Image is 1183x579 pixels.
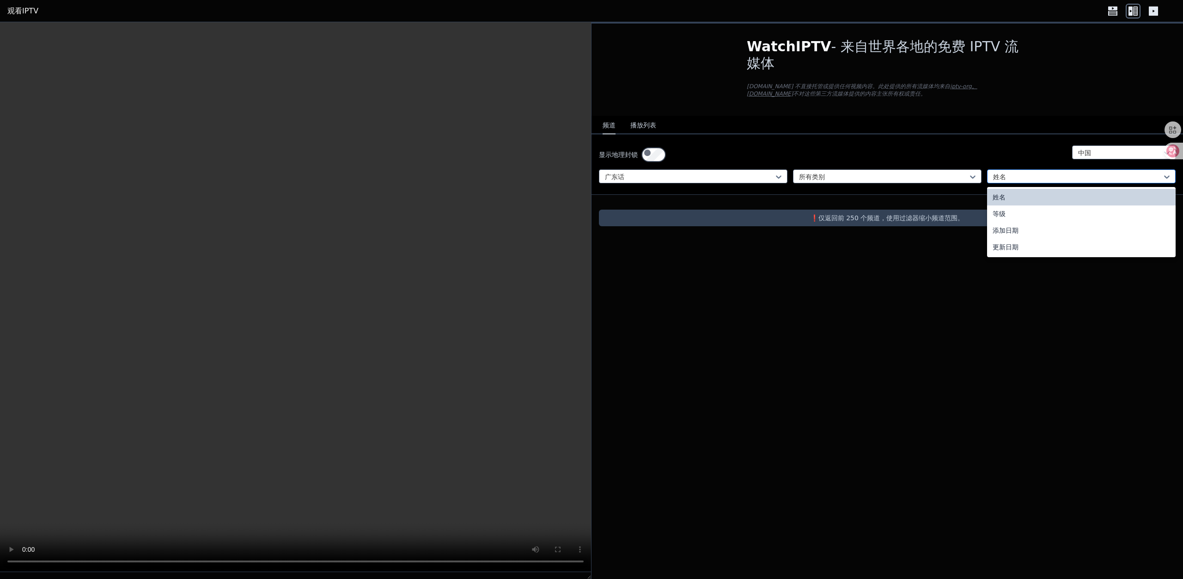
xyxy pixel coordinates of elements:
font: 添加日期 [993,227,1018,234]
font: 播放列表 [630,121,656,129]
font: 频道 [603,121,616,129]
font: WatchIPTV [747,38,831,54]
font: 显示地理封锁 [599,151,638,158]
font: 姓名 [993,193,1006,201]
font: 等级 [993,210,1006,217]
font: 不对这些第三方流媒体提供的内容主张所有权或责任。 [793,90,926,97]
button: 播放列表 [630,117,656,134]
font: - 来自世界各地的免费 IPTV 流媒体 [747,38,1018,71]
a: 观看IPTV [7,6,38,17]
font: ❗️仅返回前 250 个频道，使用过滤器缩小频道范围。 [811,214,964,222]
font: 更新日期 [993,243,1018,251]
button: 频道 [603,117,616,134]
font: [DOMAIN_NAME] 不直接托管或提供任何视频内容。此处提供的所有流媒体均来自 [747,83,950,90]
font: 观看IPTV [7,6,38,15]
